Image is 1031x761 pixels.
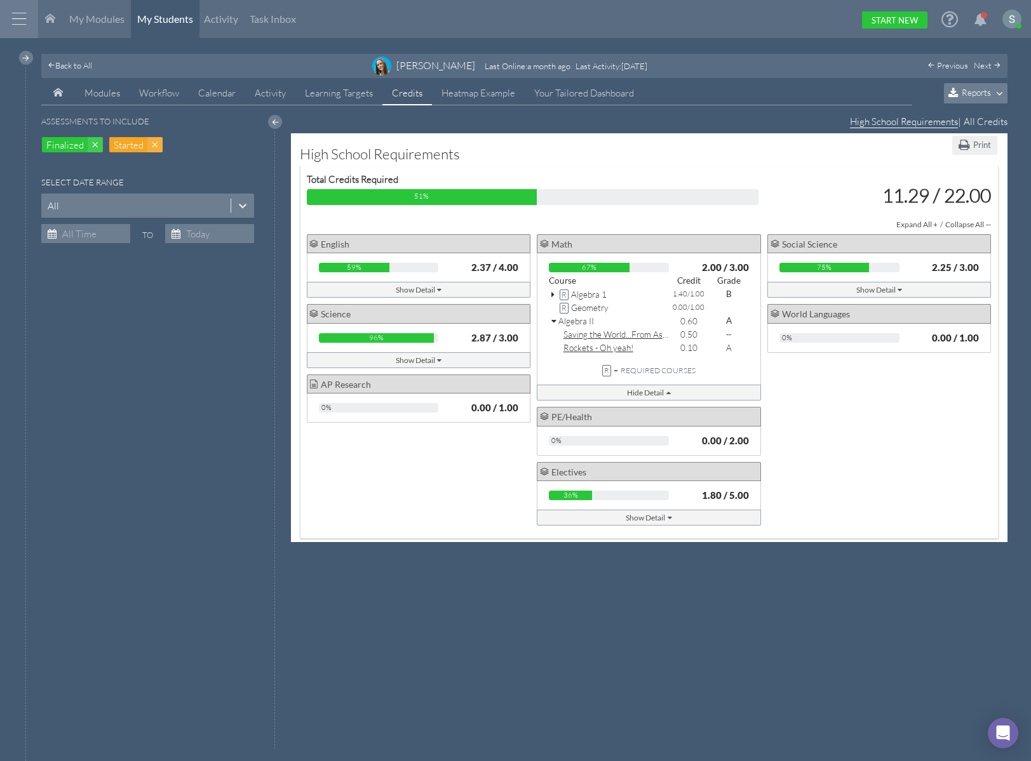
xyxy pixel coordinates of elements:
span: R [560,303,569,314]
div: English [307,234,531,254]
h6: Assessments to include [41,117,149,126]
a: Previous [927,60,968,70]
a: Rockets - Oh yeah! [563,342,633,353]
span: Activity [204,13,238,25]
img: image [372,56,391,76]
a: Your Tailored Dashboard [525,81,644,105]
span: 51% [414,192,429,201]
span: Last Online [485,61,525,71]
strong: 0.00 / 1.00 [932,332,979,343]
span: Finalized [46,138,84,152]
div: -- [709,328,749,341]
span: 0% [551,436,562,445]
div: PE/Health [537,407,761,427]
div: Show Detail [396,283,442,296]
strong: 2.25 / 3.00 [932,261,979,273]
span: 75% [817,263,832,272]
span: Calendar [198,87,236,99]
span: 67% [582,263,596,272]
div: Show Detail [856,283,903,296]
span: Algebra 1 [571,289,607,300]
div: Science [307,304,531,324]
a: Saving the World...From Asteroids [563,329,688,340]
div: Show Detail [626,511,672,524]
div: Hide Detail [627,386,671,399]
span: Algebra II [558,315,594,326]
div: Social Science [767,234,992,254]
a: Activity [245,81,295,105]
div: A [709,314,749,328]
a: Heatmap Example [432,81,525,105]
div: Credit [669,274,709,288]
span: Last Activity [576,61,619,71]
span: 36% [563,491,578,500]
span: Workflow [139,87,179,99]
strong: 1.80 / 5.00 [702,489,749,501]
span: Required Courses [621,364,696,377]
strong: 2.00 / 3.00 [702,261,749,273]
strong: 2.37 / 4.00 [471,261,518,273]
span: My Students [137,13,193,25]
a: Next [974,60,1001,70]
span: R [602,365,611,376]
span: Back to All [55,60,92,70]
div: Grade [709,274,749,288]
h6: To [130,224,166,246]
div: Expand All + [896,218,938,231]
div: Show Detail [396,354,442,367]
a: Back to All [48,59,92,72]
a: Modules [75,81,130,105]
span: 59% [347,263,361,272]
span: Previous [937,60,968,70]
strong: 0.00 / 1.00 [471,402,518,413]
button: Reports [944,83,1007,103]
h6: Select Date Range [41,178,124,187]
span: R [560,289,569,300]
span: Task Inbox [250,13,296,25]
span: Modules [84,87,120,99]
span: | [847,115,961,128]
div: A [709,341,749,354]
a: Calendar [189,81,245,105]
div: 0.50 [669,328,709,341]
div: : a month ago [485,62,576,71]
div: [PERSON_NAME] [396,59,475,72]
div: 0.00 /1.00 [669,301,709,314]
span: Geometry [571,302,609,313]
div: Course [549,274,669,288]
span: Reports [962,87,991,98]
span: 0% [782,333,792,342]
div: Electives [537,462,761,482]
span: Print [973,140,991,150]
h4: High School Requirements [300,146,460,162]
div: 0.60 [669,314,709,328]
span: = [614,364,618,377]
div: B [709,288,749,301]
div: 1.40 /1.00 [669,288,709,301]
div: Open Intercom Messenger [988,718,1018,748]
div: : [DATE] [576,62,647,71]
span: Activity [255,87,286,99]
div: Total Credits Required [307,173,992,186]
a: Start New [862,11,927,29]
div: 0.10 [669,341,709,354]
span: Started [114,138,144,152]
a: Learning Targets [295,81,382,105]
div: 11.29 / 22.00 [766,186,1001,205]
div: Collapse All — [945,218,992,231]
span: High School Requirements [850,116,958,128]
img: ACg8ocKKX03B5h8i416YOfGGRvQH7qkhkMU_izt_hUWC0FdG_LDggA=s96-c [1002,10,1021,29]
input: All Time [57,224,170,243]
span: My Modules [69,13,125,25]
div: World Languages [767,304,992,324]
div: Math [537,234,761,254]
span: Learning Targets [305,87,373,99]
a: Credits [382,81,432,105]
div: All [48,199,59,213]
input: Today [180,224,294,243]
strong: 2.87 / 3.00 [471,332,518,343]
span: 96% [369,333,384,342]
span: Next [974,60,992,70]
